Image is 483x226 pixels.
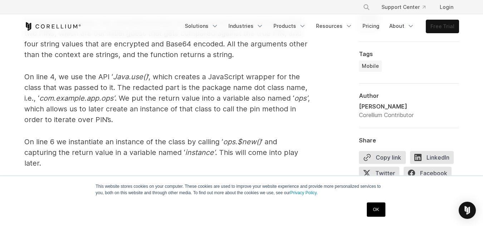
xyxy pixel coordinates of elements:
[367,202,385,217] a: OK
[223,137,261,146] span: ops.$new()
[359,102,414,111] div: [PERSON_NAME]
[115,94,294,102] span: . We put the return value into a variable also named ‘
[359,50,459,57] div: Tags
[359,60,382,72] a: Mobile
[24,22,81,31] a: Corellium Home
[290,190,318,195] a: Privacy Policy.
[404,167,452,180] span: Facebook
[24,72,113,81] span: On line 4, we use the API ‘
[224,20,268,32] a: Industries
[113,72,148,81] span: Java.use()
[359,167,399,180] span: Twitter
[426,20,459,33] a: Free Trial
[269,20,310,32] a: Products
[39,94,115,102] span: com.example.app.ops’
[376,1,431,14] a: Support Center
[362,62,379,70] span: Mobile
[24,72,307,102] span: ’, which creates a JavaScript wrapper for the class that was passed to it. The redacted part is t...
[359,137,459,144] div: Share
[404,167,456,182] a: Facebook
[294,94,308,102] span: ops’
[96,183,388,196] p: This website stores cookies on your computer. These cookies are used to improve your website expe...
[410,151,458,167] a: LinkedIn
[359,111,414,119] div: Corellium Contributor
[360,1,373,14] button: Search
[358,20,384,32] a: Pricing
[312,20,357,32] a: Resources
[24,94,310,124] span: , which allows us to later create an instance of that class to call the pin method in order to it...
[359,92,459,99] div: Author
[459,202,476,219] div: Open Intercom Messenger
[181,20,459,33] div: Navigation Menu
[385,20,419,32] a: About
[434,1,459,14] a: Login
[359,102,459,119] a: [PERSON_NAME] Corellium Contributor
[359,151,406,164] button: Copy link
[185,148,215,157] span: instance’
[410,151,454,164] span: LinkedIn
[354,1,459,14] div: Navigation Menu
[24,137,223,146] span: On line 6 we instantiate an instance of the class by calling ‘
[181,20,223,32] a: Solutions
[359,167,404,182] a: Twitter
